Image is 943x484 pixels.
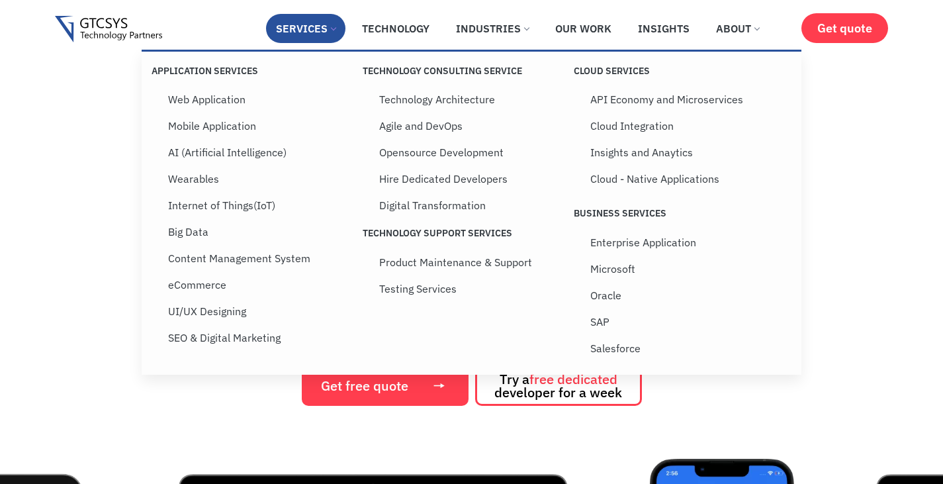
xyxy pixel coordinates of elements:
a: Agile and DevOps [369,113,580,139]
a: API Economy and Microservices [580,86,791,113]
a: eCommerce [158,271,369,298]
a: Get free quote [302,366,469,406]
p: Cloud Services [574,65,785,77]
a: Cloud - Native Applications [580,166,791,192]
a: Microsoft [580,256,791,282]
a: Opensource Development [369,139,580,166]
a: Services [266,14,345,43]
a: Technology [352,14,439,43]
a: Salesforce [580,335,791,362]
p: Business Services [574,207,785,219]
a: Content Management System [158,245,369,271]
a: Hire Dedicated Developers [369,166,580,192]
a: Oracle [580,282,791,309]
a: Mobile Application [158,113,369,139]
a: SAP [580,309,791,335]
a: Insights and Anaytics [580,139,791,166]
a: Technology Architecture [369,86,580,113]
p: Technology Support Services [363,227,574,239]
a: Enterprise Application [580,229,791,256]
span: free dedicated [529,370,617,388]
a: Insights [628,14,699,43]
a: About [706,14,769,43]
a: Big Data [158,218,369,245]
a: Industries [446,14,539,43]
a: Cloud Integration [580,113,791,139]
span: Get quote [817,21,872,35]
a: Wearables [158,166,369,192]
a: Try afree dedicated developer for a week [475,366,642,406]
a: Internet of Things(IoT) [158,192,369,218]
img: Gtcsys logo [55,16,163,43]
a: Digital Transformation [369,192,580,218]
a: AI (Artificial Intelligence) [158,139,369,166]
span: Get free quote [321,379,408,393]
a: Product Maintenance & Support [369,249,580,275]
a: Our Work [545,14,621,43]
span: Try a developer for a week [494,373,622,399]
a: Get quote [801,13,888,43]
p: Technology Consulting Service [363,65,574,77]
a: Testing Services [369,275,580,302]
a: UI/UX Designing [158,298,369,324]
a: Web Application [158,86,369,113]
p: Application Services [152,65,363,77]
a: SEO & Digital Marketing [158,324,369,351]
